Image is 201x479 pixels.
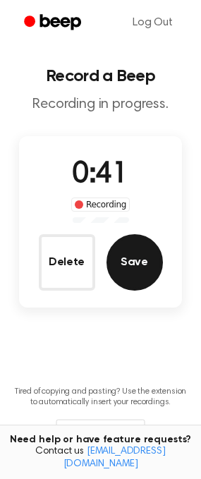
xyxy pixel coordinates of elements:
[11,68,190,85] h1: Record a Beep
[106,234,163,291] button: Save Audio Record
[63,447,166,469] a: [EMAIL_ADDRESS][DOMAIN_NAME]
[11,387,190,408] p: Tired of copying and pasting? Use the extension to automatically insert your recordings.
[72,160,128,190] span: 0:41
[8,446,193,471] span: Contact us
[11,96,190,114] p: Recording in progress.
[14,9,94,37] a: Beep
[39,234,95,291] button: Delete Audio Record
[118,6,187,40] a: Log Out
[71,198,130,212] div: Recording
